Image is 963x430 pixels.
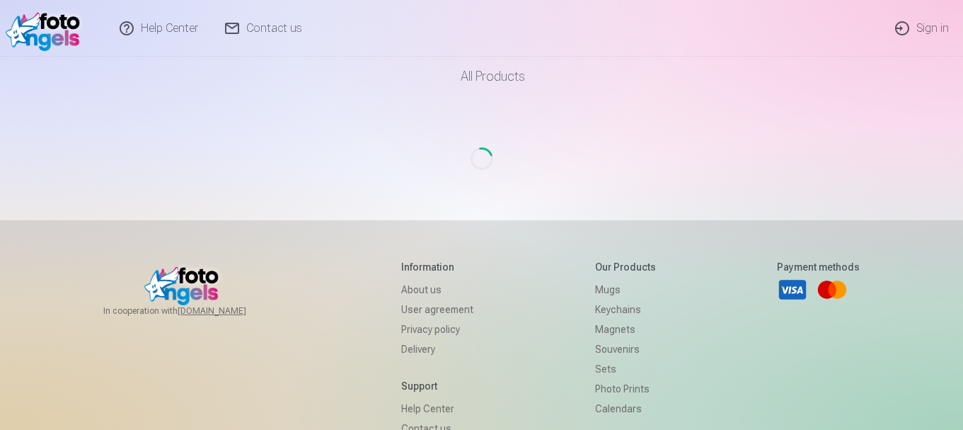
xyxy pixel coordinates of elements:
a: Delivery [401,339,473,359]
h5: Our products [595,260,656,274]
img: /v1 [6,6,87,51]
a: [DOMAIN_NAME] [178,305,280,317]
a: Sets [595,359,656,379]
a: Visa [777,274,808,305]
a: Keychains [595,300,656,319]
a: Souvenirs [595,339,656,359]
a: Privacy policy [401,319,473,339]
a: Mugs [595,280,656,300]
a: Mastercard [817,274,848,305]
h5: Support [401,379,473,393]
h5: Information [401,260,473,274]
a: Photo prints [595,379,656,399]
h5: Payment methods [777,260,860,274]
a: All products [421,57,542,96]
a: About us [401,280,473,300]
a: Calendars [595,399,656,419]
span: In cooperation with [103,305,280,317]
a: Help Center [401,399,473,419]
a: User agreement [401,300,473,319]
a: Magnets [595,319,656,339]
